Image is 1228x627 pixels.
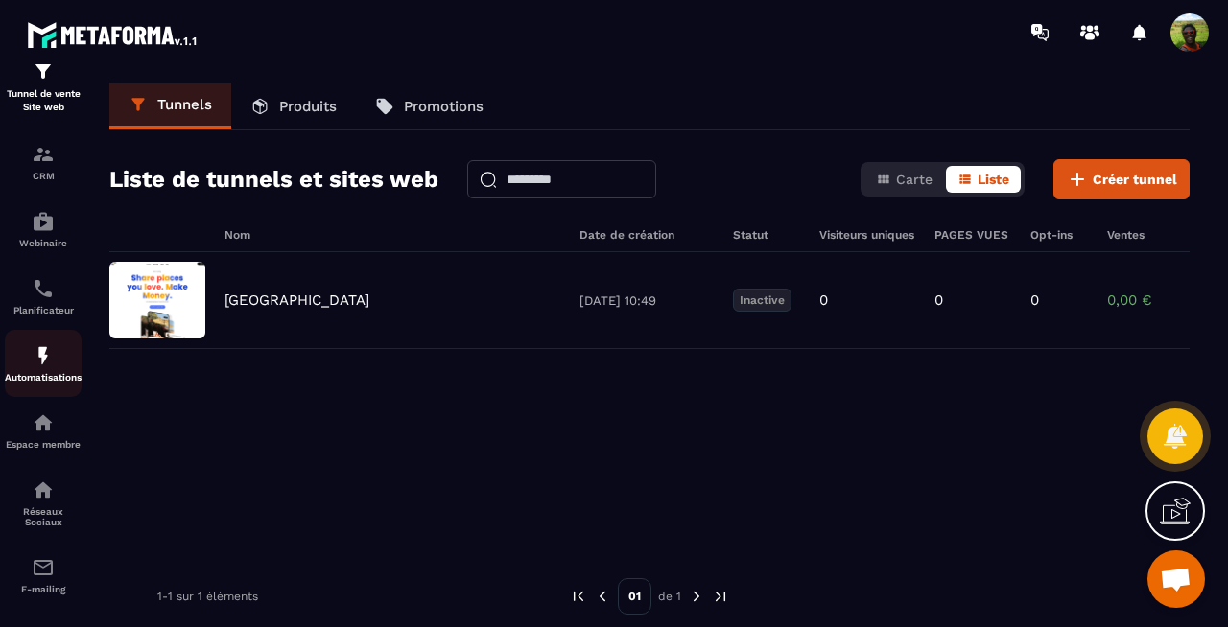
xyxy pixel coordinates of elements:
h6: Statut [733,228,800,242]
a: Produits [231,83,356,129]
img: logo [27,17,200,52]
p: [GEOGRAPHIC_DATA] [224,291,369,309]
a: automationsautomationsAutomatisations [5,330,82,397]
h6: PAGES VUES [934,228,1011,242]
a: Tunnels [109,83,231,129]
p: 0,00 € [1107,291,1203,309]
img: next [712,588,729,605]
h6: Opt-ins [1030,228,1088,242]
img: automations [32,411,55,434]
p: de 1 [658,589,681,604]
a: formationformationCRM [5,128,82,196]
p: Inactive [733,289,791,312]
h6: Nom [224,228,560,242]
h6: Visiteurs uniques [819,228,915,242]
p: Promotions [404,98,484,115]
p: E-mailing [5,584,82,594]
button: Créer tunnel [1053,159,1190,199]
img: automations [32,210,55,233]
a: schedulerschedulerPlanificateur [5,263,82,330]
p: 0 [819,291,828,309]
a: automationsautomationsEspace membre [5,397,82,464]
p: 01 [618,578,651,615]
button: Liste [946,166,1021,193]
p: Espace membre [5,439,82,450]
p: [DATE] 10:49 [579,293,714,308]
p: Tunnels [157,96,212,113]
p: Automatisations [5,372,82,383]
button: Carte [864,166,944,193]
span: Liste [978,172,1009,187]
a: emailemailE-mailing [5,542,82,609]
p: Webinaire [5,238,82,248]
img: email [32,556,55,579]
p: Tunnel de vente Site web [5,87,82,114]
img: formation [32,143,55,166]
img: prev [594,588,611,605]
a: social-networksocial-networkRéseaux Sociaux [5,464,82,542]
span: Créer tunnel [1093,170,1177,189]
img: social-network [32,478,55,501]
img: scheduler [32,277,55,300]
a: Promotions [356,83,503,129]
span: Carte [896,172,933,187]
a: formationformationTunnel de vente Site web [5,45,82,128]
p: 0 [934,291,943,309]
img: image [109,262,205,338]
img: automations [32,344,55,367]
p: Planificateur [5,305,82,315]
p: 1-1 sur 1 éléments [157,590,258,603]
p: CRM [5,171,82,181]
img: formation [32,59,55,82]
p: 0 [1030,291,1039,309]
img: prev [570,588,587,605]
h6: Ventes [1107,228,1203,242]
p: Produits [279,98,337,115]
img: next [688,588,705,605]
h6: Date de création [579,228,714,242]
h2: Liste de tunnels et sites web [109,160,438,198]
p: Réseaux Sociaux [5,506,82,527]
a: automationsautomationsWebinaire [5,196,82,263]
a: Ouvrir le chat [1147,550,1205,608]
